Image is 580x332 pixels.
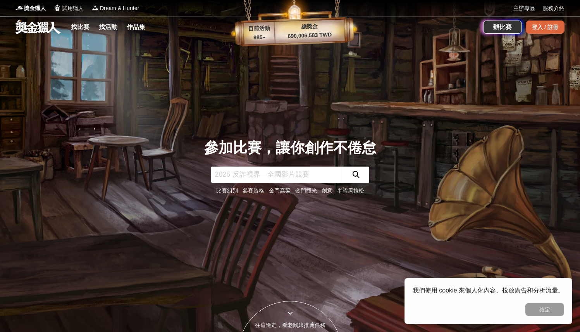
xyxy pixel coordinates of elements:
p: 目前活動 [243,24,275,33]
div: 參加比賽，讓你創作不倦怠 [204,137,376,159]
span: 獎金獵人 [24,4,46,12]
img: Logo [91,4,99,12]
a: 金門觀光 [295,188,317,194]
a: 金門高粱 [269,188,291,194]
a: 服務介紹 [543,4,565,12]
input: 2025 反詐視界—全國影片競賽 [211,167,343,183]
button: 確定 [525,303,564,316]
a: 找活動 [96,22,120,33]
a: 比賽組別 [216,188,238,194]
a: 作品集 [124,22,148,33]
span: Dream & Hunter [100,4,139,12]
div: 往這邊走，看老闆娘推薦任務 [238,321,342,329]
p: 總獎金 [274,21,344,32]
a: 辦比賽 [483,21,522,34]
a: 半程馬拉松 [337,188,364,194]
a: LogoDream & Hunter [91,4,139,12]
a: 找比賽 [68,22,93,33]
a: Logo試用獵人 [53,4,84,12]
a: 參賽資格 [243,188,264,194]
div: 登入 / 註冊 [526,21,565,34]
span: 試用獵人 [62,4,84,12]
img: Logo [53,4,61,12]
p: 985 ▴ [244,33,275,42]
a: 創意 [322,188,332,194]
p: 690,006,583 TWD [275,30,345,41]
a: 主辦專區 [513,4,535,12]
a: Logo獎金獵人 [15,4,46,12]
span: 我們使用 cookie 來個人化內容、投放廣告和分析流量。 [413,287,564,294]
img: Logo [15,4,23,12]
